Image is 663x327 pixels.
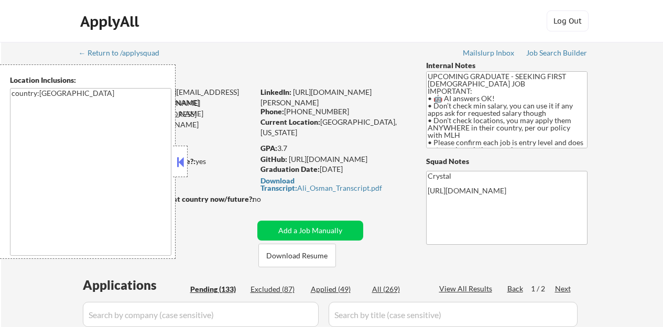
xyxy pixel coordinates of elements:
[372,284,425,295] div: All (269)
[258,244,336,267] button: Download Resume
[257,221,363,241] button: Add a Job Manually
[260,165,320,173] strong: Graduation Date:
[79,49,169,57] div: ← Return to /applysquad
[531,284,555,294] div: 1 / 2
[253,194,282,204] div: no
[260,143,410,154] div: 3.7
[260,177,406,192] div: Ali_Osman_Transcript.pdf
[426,60,588,71] div: Internal Notes
[260,117,320,126] strong: Current Location:
[260,106,409,117] div: [PHONE_NUMBER]
[526,49,588,59] a: Job Search Builder
[260,177,406,192] a: Download Transcript:Ali_Osman_Transcript.pdf
[260,88,291,96] strong: LinkedIn:
[260,164,409,175] div: [DATE]
[190,284,243,295] div: Pending (133)
[329,302,578,327] input: Search by title (case sensitive)
[507,284,524,294] div: Back
[10,75,171,85] div: Location Inclusions:
[79,49,169,59] a: ← Return to /applysquad
[289,155,367,163] a: [URL][DOMAIN_NAME]
[260,155,287,163] strong: GitHub:
[439,284,495,294] div: View All Results
[80,13,142,30] div: ApplyAll
[83,302,319,327] input: Search by company (case sensitive)
[311,284,363,295] div: Applied (49)
[463,49,515,59] a: Mailslurp Inbox
[251,284,303,295] div: Excluded (87)
[463,49,515,57] div: Mailslurp Inbox
[426,156,588,167] div: Squad Notes
[555,284,572,294] div: Next
[260,144,277,152] strong: GPA:
[260,117,409,137] div: [GEOGRAPHIC_DATA], [US_STATE]
[260,107,284,116] strong: Phone:
[260,88,372,107] a: [URL][DOMAIN_NAME][PERSON_NAME]
[260,176,297,192] strong: Download Transcript:
[547,10,589,31] button: Log Out
[526,49,588,57] div: Job Search Builder
[83,279,187,291] div: Applications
